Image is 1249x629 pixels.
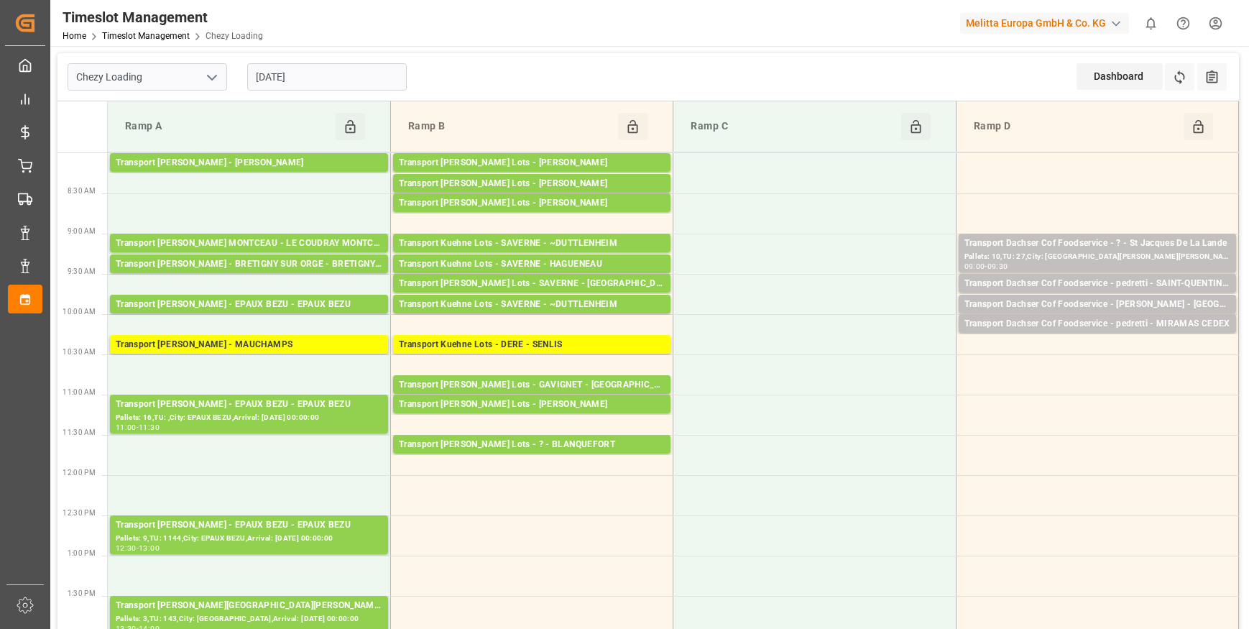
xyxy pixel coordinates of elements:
div: Transport [PERSON_NAME][GEOGRAPHIC_DATA][PERSON_NAME][GEOGRAPHIC_DATA][PERSON_NAME] [116,599,382,613]
div: Transport Kuehne Lots - SAVERNE - ~DUTTLENHEIM [399,298,665,312]
div: Transport Dachser Cof Foodservice - ? - St Jacques De La Lande [964,237,1230,251]
div: Transport [PERSON_NAME] Lots - [PERSON_NAME] [399,398,665,412]
div: Ramp A [119,113,336,140]
div: Transport [PERSON_NAME] Lots - [PERSON_NAME] [399,156,665,170]
button: Help Center [1167,7,1199,40]
div: Pallets: 8,TU: 25,City: [GEOGRAPHIC_DATA][PERSON_NAME],Arrival: [DATE] 00:00:00 [964,291,1230,303]
span: 11:00 AM [63,388,96,396]
div: Pallets: 10,TU: 27,City: [GEOGRAPHIC_DATA][PERSON_NAME][PERSON_NAME],Arrival: [DATE] 00:00:00 [964,251,1230,263]
div: Transport [PERSON_NAME] Lots - [PERSON_NAME] [399,177,665,191]
div: Pallets: 5,TU: 194,City: [GEOGRAPHIC_DATA],Arrival: [DATE] 00:00:00 [399,452,665,464]
div: Pallets: ,TU: 165,City: [GEOGRAPHIC_DATA],Arrival: [DATE] 00:00:00 [399,211,665,223]
div: Pallets: ,TU: 28,City: [GEOGRAPHIC_DATA],Arrival: [DATE] 00:00:00 [399,291,665,303]
div: 09:30 [987,263,1008,270]
div: - [137,545,139,551]
div: Transport [PERSON_NAME] Lots - ? - BLANQUEFORT [399,438,665,452]
a: Home [63,31,86,41]
div: Pallets: ,TU: 121,City: HAGUENEAU,Arrival: [DATE] 00:00:00 [399,272,665,284]
a: Timeslot Management [102,31,190,41]
div: Transport Dachser Cof Foodservice - pedretti - MIRAMAS CEDEX [964,317,1230,331]
div: 12:30 [116,545,137,551]
div: Transport [PERSON_NAME] MONTCEAU - LE COUDRAY MONTCEAU [116,237,382,251]
div: 13:00 [139,545,160,551]
span: 9:30 AM [68,267,96,275]
div: Timeslot Management [63,6,263,28]
div: Ramp B [402,113,618,140]
div: Ramp C [685,113,900,140]
div: Ramp D [968,113,1184,140]
button: Melitta Europa GmbH & Co. KG [960,9,1135,37]
div: Transport Dachser Cof Foodservice - [PERSON_NAME] - [GEOGRAPHIC_DATA] [964,298,1230,312]
div: Transport [PERSON_NAME] - BRETIGNY SUR ORGE - BRETIGNY SUR ORGE [116,257,382,272]
input: Type to search/select [68,63,227,91]
div: Transport [PERSON_NAME] - [PERSON_NAME] [116,156,382,170]
span: 1:30 PM [68,589,96,597]
span: 12:00 PM [63,469,96,477]
span: 10:00 AM [63,308,96,316]
div: Pallets: 9,TU: 1144,City: EPAUX BEZU,Arrival: [DATE] 00:00:00 [116,533,382,545]
div: Transport [PERSON_NAME] Lots - GAVIGNET - [GEOGRAPHIC_DATA] [399,378,665,392]
span: 10:30 AM [63,348,96,356]
div: Transport Kuehne Lots - DERE - SENLIS [399,338,665,352]
div: - [985,263,987,270]
div: Transport Kuehne Lots - SAVERNE - ~DUTTLENHEIM [399,237,665,251]
div: 11:30 [139,424,160,431]
div: Pallets: 6,TU: ,City: [GEOGRAPHIC_DATA],Arrival: [DATE] 00:00:00 [964,312,1230,324]
span: 12:30 PM [63,509,96,517]
div: Dashboard [1077,63,1163,90]
div: Pallets: ,TU: 330,City: [GEOGRAPHIC_DATA],Arrival: [DATE] 00:00:00 [116,251,382,263]
div: Pallets: 2,TU: 110,City: [GEOGRAPHIC_DATA],Arrival: [DATE] 00:00:00 [399,191,665,203]
div: Pallets: 20,TU: ,City: [GEOGRAPHIC_DATA],Arrival: [DATE] 00:00:00 [399,170,665,183]
div: Transport Kuehne Lots - SAVERNE - HAGUENEAU [399,257,665,272]
div: Pallets: 3,TU: 143,City: [GEOGRAPHIC_DATA],Arrival: [DATE] 00:00:00 [116,613,382,625]
div: - [137,424,139,431]
button: show 0 new notifications [1135,7,1167,40]
input: DD-MM-YYYY [247,63,407,91]
div: Pallets: 3,TU: ,City: [GEOGRAPHIC_DATA],Arrival: [DATE] 00:00:00 [116,272,382,284]
div: Transport [PERSON_NAME] Lots - SAVERNE - [GEOGRAPHIC_DATA] [399,277,665,291]
div: Transport [PERSON_NAME] - EPAUX BEZU - EPAUX BEZU [116,398,382,412]
span: 8:30 AM [68,187,96,195]
div: Transport [PERSON_NAME] - EPAUX BEZU - EPAUX BEZU [116,298,382,312]
span: 11:30 AM [63,428,96,436]
div: Pallets: 16,TU: ,City: EPAUX BEZU,Arrival: [DATE] 00:00:00 [116,412,382,424]
span: 9:00 AM [68,227,96,235]
div: Pallets: ,TU: 224,City: [GEOGRAPHIC_DATA],Arrival: [DATE] 00:00:00 [399,412,665,424]
div: Transport [PERSON_NAME] - MAUCHAMPS [116,338,382,352]
div: Pallets: ,TU: 2376,City: EPAUX BEZU,Arrival: [DATE] 00:00:00 [116,312,382,324]
div: Transport [PERSON_NAME] Lots - [PERSON_NAME] [399,196,665,211]
div: Pallets: 1,TU: 241,City: [GEOGRAPHIC_DATA],Arrival: [DATE] 00:00:00 [116,170,382,183]
div: Melitta Europa GmbH & Co. KG [960,13,1129,34]
div: Pallets: 2,TU: 80,City: ~[GEOGRAPHIC_DATA],Arrival: [DATE] 00:00:00 [399,312,665,324]
span: 1:00 PM [68,549,96,557]
div: Pallets: 52,TU: 1172,City: [GEOGRAPHIC_DATA],Arrival: [DATE] 00:00:00 [116,352,382,364]
div: Pallets: 2,TU: 16,City: MIRAMAS CEDEX,Arrival: [DATE] 00:00:00 [964,331,1230,344]
div: Pallets: 1,TU: 907,City: [GEOGRAPHIC_DATA],Arrival: [DATE] 00:00:00 [399,352,665,364]
div: 11:00 [116,424,137,431]
div: Pallets: 7,TU: 554,City: [GEOGRAPHIC_DATA],Arrival: [DATE] 00:00:00 [399,392,665,405]
div: Transport [PERSON_NAME] - EPAUX BEZU - EPAUX BEZU [116,518,382,533]
div: Pallets: ,TU: 44,City: ~[GEOGRAPHIC_DATA],Arrival: [DATE] 00:00:00 [399,251,665,263]
button: open menu [201,66,222,88]
div: Transport Dachser Cof Foodservice - pedretti - SAINT-QUENTIN FALLAVIER [964,277,1230,291]
div: 09:00 [964,263,985,270]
